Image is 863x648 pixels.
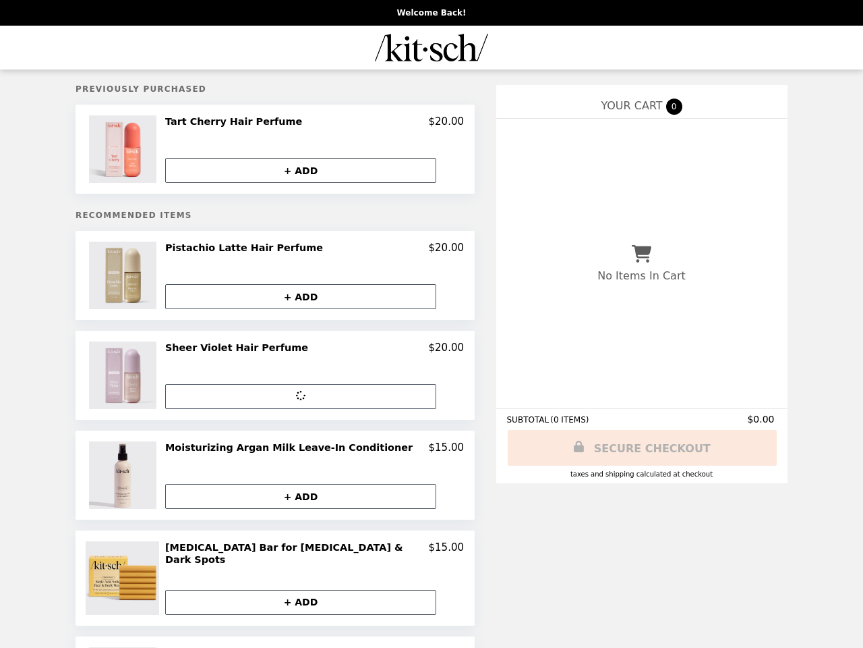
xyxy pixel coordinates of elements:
[598,269,686,282] p: No Items In Cart
[666,99,682,115] span: 0
[375,34,488,61] img: Brand Logo
[429,541,465,566] p: $15.00
[396,8,466,18] p: Welcome Back!
[429,115,465,128] p: $20.00
[429,342,465,354] p: $20.00
[165,342,314,354] h2: Sheer Violet Hair Perfume
[76,211,475,220] h5: Recommended Items
[89,441,160,509] img: Moisturizing Argan Milk Leave-In Conditioner
[89,115,160,183] img: Tart Cherry Hair Perfume
[601,99,663,112] span: YOUR CART
[165,441,418,454] h2: Moisturizing Argan Milk Leave-In Conditioner
[165,242,328,254] h2: Pistachio Latte Hair Perfume
[165,284,436,309] button: + ADD
[507,415,551,425] span: SUBTOTAL
[165,158,436,183] button: + ADD
[76,84,475,94] h5: Previously Purchased
[551,415,589,425] span: ( 0 ITEMS )
[86,541,162,615] img: Kojic Acid Bar for Hyperpigmentation & Dark Spots
[507,470,777,478] div: Taxes and Shipping calculated at checkout
[165,541,429,566] h2: [MEDICAL_DATA] Bar for [MEDICAL_DATA] & Dark Spots
[429,242,465,254] p: $20.00
[165,484,436,509] button: + ADD
[165,590,436,615] button: + ADD
[165,115,307,128] h2: Tart Cherry Hair Perfume
[89,242,160,309] img: Pistachio Latte Hair Perfume
[89,342,160,409] img: Sheer Violet Hair Perfume
[748,414,777,425] span: $0.00
[429,441,465,454] p: $15.00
